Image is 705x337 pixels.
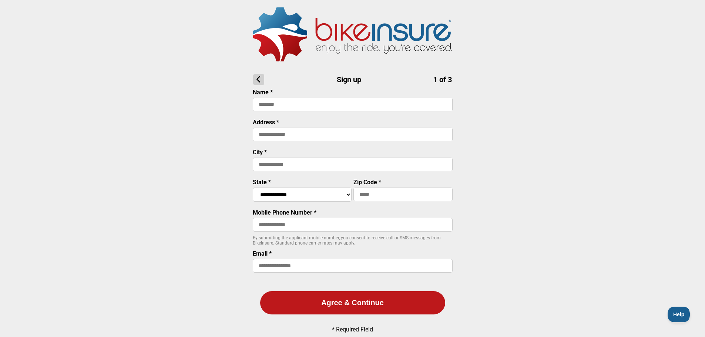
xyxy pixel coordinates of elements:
label: Address * [253,119,279,126]
iframe: Toggle Customer Support [668,307,690,322]
label: Zip Code * [353,179,381,186]
button: Agree & Continue [260,291,445,314]
label: State * [253,179,271,186]
p: * Required Field [332,326,373,333]
span: 1 of 3 [433,75,452,84]
p: By submitting the applicant mobile number, you consent to receive call or SMS messages from BikeI... [253,235,453,246]
label: Mobile Phone Number * [253,209,316,216]
label: Name * [253,89,273,96]
h1: Sign up [253,74,452,85]
label: Email * [253,250,272,257]
label: City * [253,149,267,156]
